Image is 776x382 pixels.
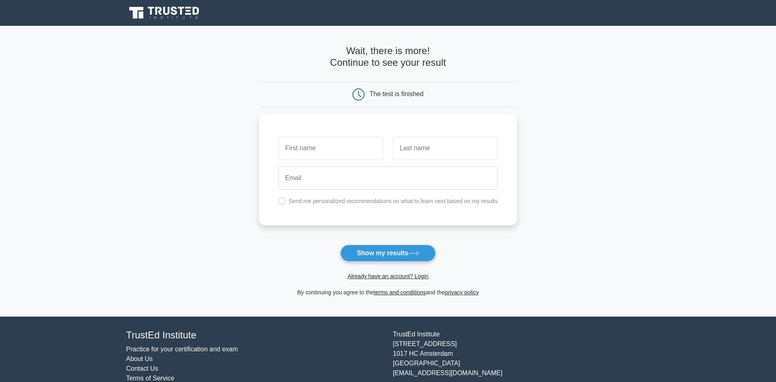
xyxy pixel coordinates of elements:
a: About Us [126,355,153,362]
a: terms and conditions [374,289,426,296]
div: The test is finished [370,90,424,97]
a: Practice for your certification and exam [126,346,238,353]
a: Contact Us [126,365,158,372]
button: Show my results [340,245,436,262]
label: Send me personalized recommendations on what to learn next based on my results [289,198,498,204]
h4: Wait, there is more! Continue to see your result [259,45,517,69]
h4: TrustEd Institute [126,330,383,341]
a: privacy policy [445,289,479,296]
a: Terms of Service [126,375,174,382]
a: Already have an account? Login [348,273,428,279]
input: Last name [393,136,498,160]
input: Email [278,166,498,190]
input: First name [278,136,383,160]
div: By continuing you agree to the and the [254,288,522,297]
